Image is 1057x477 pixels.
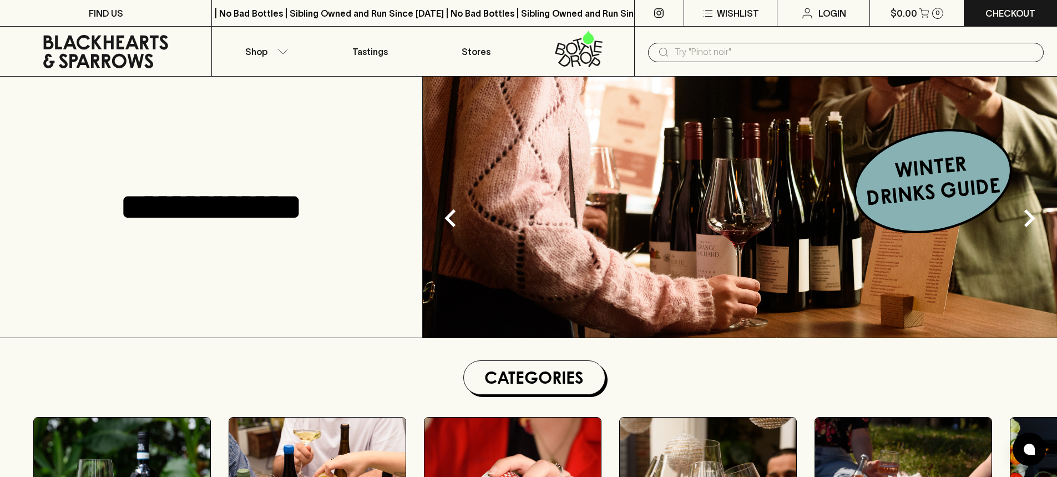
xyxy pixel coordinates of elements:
img: bubble-icon [1024,444,1035,455]
button: Shop [212,27,317,76]
p: Login [818,7,846,20]
button: Next [1007,196,1051,240]
p: Shop [245,45,267,58]
a: Tastings [317,27,423,76]
p: 0 [935,10,940,16]
p: Checkout [985,7,1035,20]
h1: Categories [468,365,600,390]
button: Previous [428,196,473,240]
p: FIND US [89,7,123,20]
p: Wishlist [717,7,759,20]
a: Stores [423,27,529,76]
p: Stores [462,45,490,58]
p: $0.00 [891,7,917,20]
img: optimise [423,77,1057,338]
p: Tastings [352,45,388,58]
input: Try "Pinot noir" [675,43,1035,61]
